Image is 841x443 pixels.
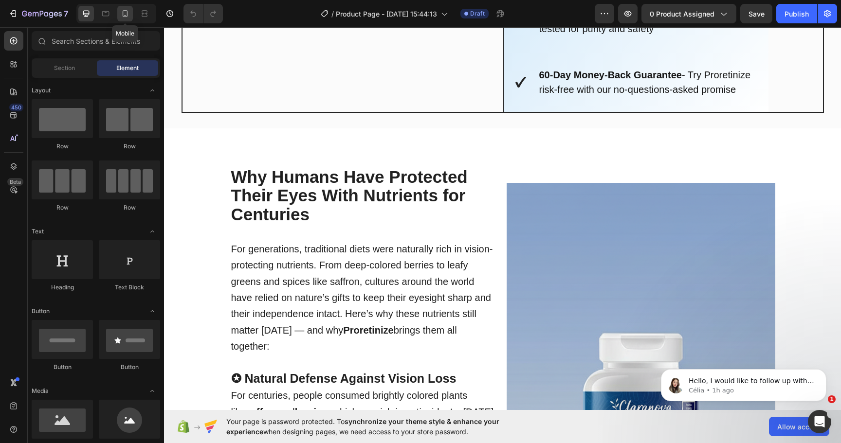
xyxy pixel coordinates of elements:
span: Toggle open [145,303,160,319]
span: Toggle open [145,383,160,399]
div: Row [32,203,93,212]
strong: saffron [82,379,115,390]
button: Allow access [769,417,829,436]
p: 7 [64,8,68,19]
div: Beta [7,178,23,186]
span: For generations, traditional diets were naturally rich in vision-protecting nutrients. From deep-... [67,216,329,324]
div: 450 [9,104,23,111]
span: Allow access [777,422,821,432]
strong: berries [131,379,164,390]
div: Undo/Redo [183,4,223,23]
span: 0 product assigned [650,9,714,19]
div: Row [99,142,160,151]
span: Media [32,387,49,395]
div: Button [32,363,93,372]
span: Element [116,64,139,72]
div: Row [99,203,160,212]
span: Toggle open [145,224,160,239]
iframe: Intercom live chat [808,410,831,433]
div: Heading [32,283,93,292]
span: Toggle open [145,83,160,98]
span: Product Page - [DATE] 15:44:13 [336,9,437,19]
div: Publish [785,9,809,19]
span: Save [749,10,765,18]
button: 0 product assigned [641,4,736,23]
span: 1 [828,395,836,403]
span: Your page is password protected. To when designing pages, we need access to your store password. [226,416,537,437]
strong: Proretinize [179,298,229,308]
button: Publish [776,4,817,23]
span: Draft [470,9,485,18]
iframe: Design area [164,27,841,410]
iframe: Intercom notifications message [646,349,841,417]
span: synchronize your theme style & enhance your experience [226,417,499,436]
strong: ✪ Natural Defense Against Vision Loss [67,344,293,358]
div: Button [99,363,160,372]
span: - Try Proretinize risk-free with our no-questions-asked promise [375,42,587,68]
strong: Why Humans Have Protected Their Eyes With Nutrients for Centuries [67,140,304,196]
input: Search Sections & Elements [32,31,160,51]
strong: 60-Day Money-Back Guarantee [375,42,518,53]
span: / [331,9,334,19]
button: Save [740,4,772,23]
button: 7 [4,4,73,23]
span: Layout [32,86,51,95]
span: Section [54,64,75,72]
span: Button [32,307,50,316]
div: Row [32,142,93,151]
div: Text Block [99,283,160,292]
span: Text [32,227,44,236]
